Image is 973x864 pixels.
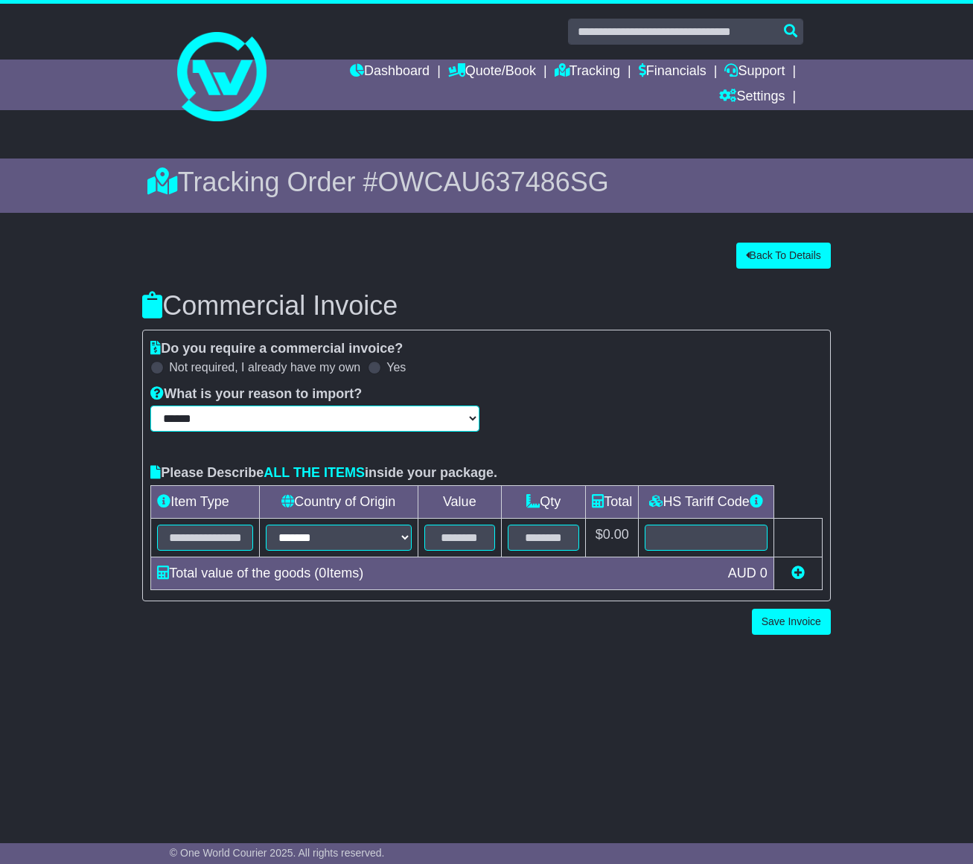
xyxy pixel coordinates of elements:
[639,485,774,518] td: HS Tariff Code
[603,527,629,542] span: 0.00
[760,566,768,580] span: 0
[264,465,365,480] span: ALL THE ITEMS
[586,518,639,557] td: $
[170,847,385,859] span: © One World Courier 2025. All rights reserved.
[728,566,756,580] span: AUD
[150,465,497,481] label: Please Describe inside your package.
[719,85,785,110] a: Settings
[378,167,609,197] span: OWCAU637486SG
[736,243,831,269] button: Back To Details
[150,341,403,357] label: Do you require a commercial invoice?
[639,60,706,85] a: Financials
[150,563,721,583] div: Total value of the goods ( Items)
[350,60,430,85] a: Dashboard
[386,360,406,374] label: Yes
[319,566,326,580] span: 0
[151,485,260,518] td: Item Type
[448,60,536,85] a: Quote/Book
[418,485,501,518] td: Value
[555,60,620,85] a: Tracking
[724,60,785,85] a: Support
[259,485,418,518] td: Country of Origin
[752,609,831,635] button: Save Invoice
[791,566,805,580] a: Add new item
[142,291,831,321] h3: Commercial Invoice
[502,485,586,518] td: Qty
[586,485,639,518] td: Total
[147,166,826,198] div: Tracking Order #
[169,360,360,374] label: Not required, I already have my own
[150,386,362,403] label: What is your reason to import?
